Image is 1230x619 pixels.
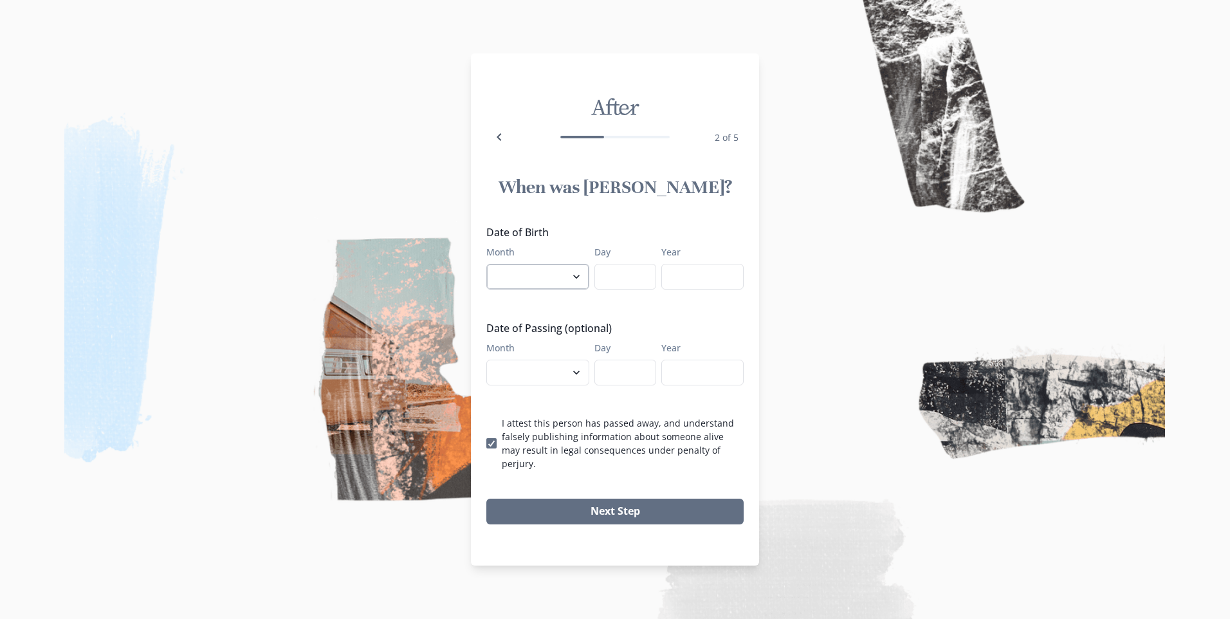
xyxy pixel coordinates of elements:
button: Next Step [486,499,744,524]
label: Day [594,341,648,355]
p: I attest this person has passed away, and understand falsely publishing information about someone... [502,416,744,470]
h1: When was [PERSON_NAME]? [486,176,744,199]
label: Month [486,245,582,259]
legend: Date of Passing (optional) [486,320,736,336]
legend: Date of Birth [486,225,736,240]
label: Year [661,245,736,259]
span: 2 of 5 [715,131,739,143]
label: Year [661,341,736,355]
label: Day [594,245,648,259]
label: Month [486,341,582,355]
button: Back [486,124,512,150]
